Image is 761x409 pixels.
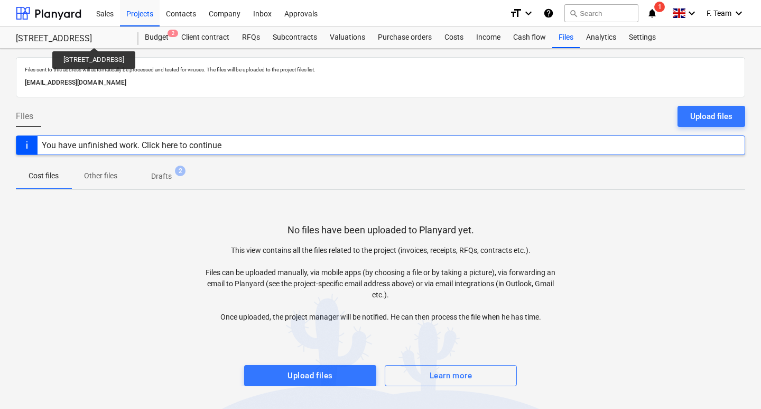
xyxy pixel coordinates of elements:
[708,358,761,409] iframe: Chat Widget
[507,27,552,48] a: Cash flow
[168,30,178,37] span: 2
[690,110,732,123] div: Upload files
[151,171,172,182] p: Drafts
[470,27,507,48] a: Income
[678,106,745,127] button: Upload files
[707,9,731,17] span: F. Team
[372,27,438,48] a: Purchase orders
[522,7,535,20] i: keyboard_arrow_down
[685,7,698,20] i: keyboard_arrow_down
[623,27,662,48] a: Settings
[287,369,332,383] div: Upload files
[244,365,376,386] button: Upload files
[552,27,580,48] a: Files
[25,66,736,73] p: Files sent to this address will automatically be processed and tested for viruses. The files will...
[84,170,117,181] p: Other files
[29,170,59,181] p: Cost files
[198,245,563,323] p: This view contains all the files related to the project (invoices, receipts, RFQs, contracts etc....
[569,9,578,17] span: search
[138,27,175,48] div: Budget
[25,77,736,88] p: [EMAIL_ADDRESS][DOMAIN_NAME]
[564,4,638,22] button: Search
[647,7,657,20] i: notifications
[266,27,323,48] a: Subcontracts
[287,224,474,237] p: No files have been uploaded to Planyard yet.
[509,7,522,20] i: format_size
[42,140,221,150] div: You have unfinished work. Click here to continue
[580,27,623,48] a: Analytics
[430,369,472,383] div: Learn more
[236,27,266,48] a: RFQs
[543,7,554,20] i: Knowledge base
[323,27,372,48] a: Valuations
[732,7,745,20] i: keyboard_arrow_down
[16,33,126,44] div: [STREET_ADDRESS]
[175,27,236,48] a: Client contract
[654,2,665,12] span: 1
[175,166,185,176] span: 2
[138,27,175,48] a: Budget2
[438,27,470,48] a: Costs
[385,365,517,386] button: Learn more
[16,110,33,123] span: Files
